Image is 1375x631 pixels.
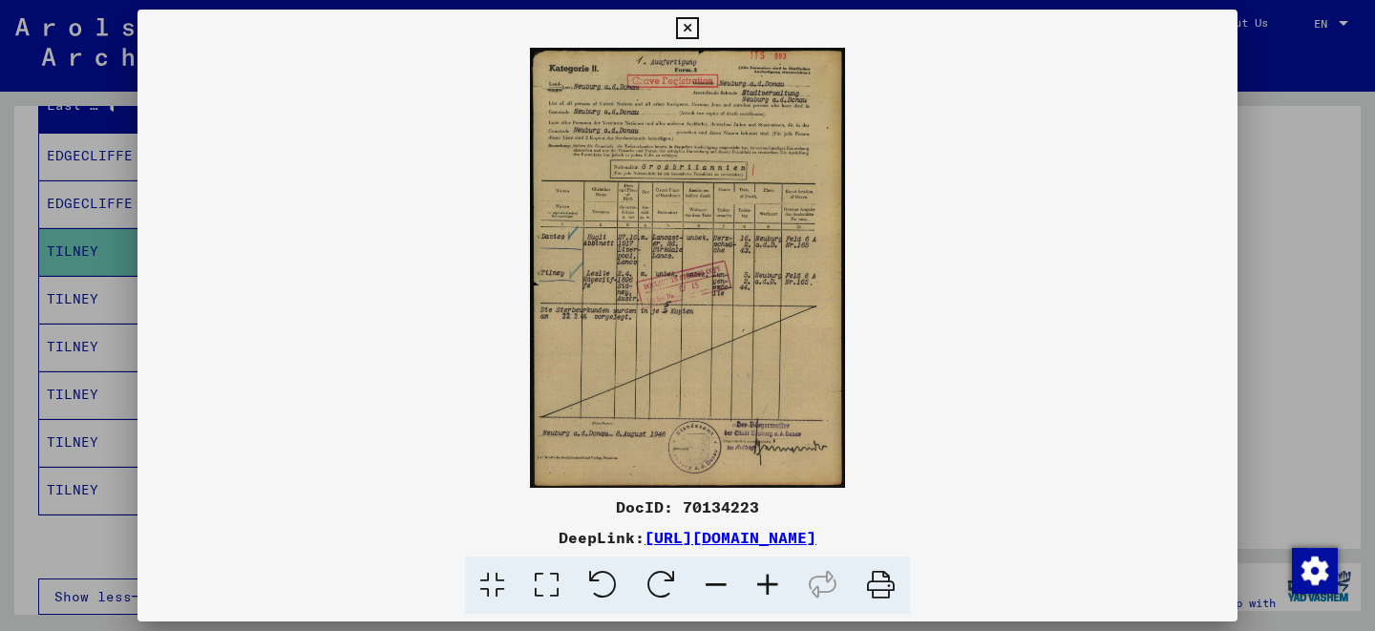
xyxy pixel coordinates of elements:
img: Change consent [1292,548,1338,594]
div: DocID: 70134223 [137,495,1237,518]
a: [URL][DOMAIN_NAME] [645,528,816,547]
div: DeepLink: [137,526,1237,549]
div: Change consent [1291,547,1337,593]
img: 001.jpg [137,48,1237,488]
